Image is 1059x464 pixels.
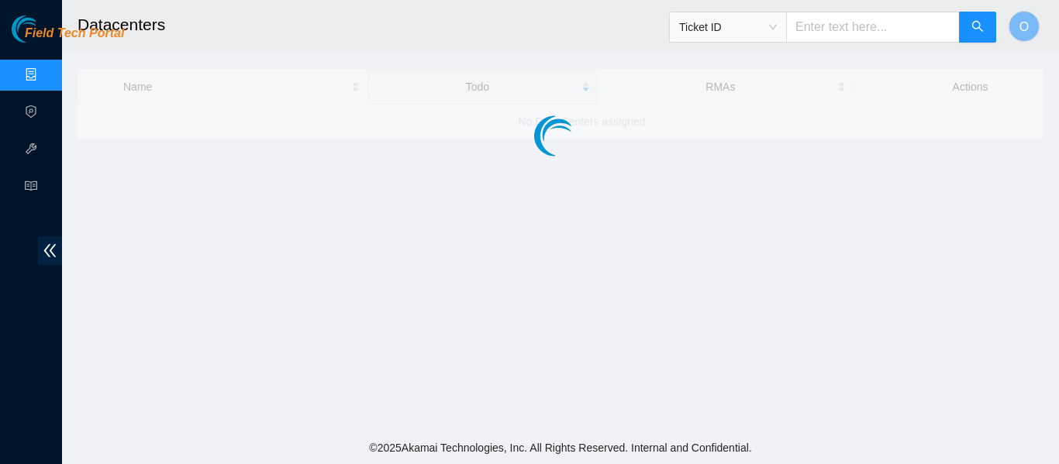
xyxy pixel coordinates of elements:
button: search [959,12,996,43]
img: Akamai Technologies [12,15,78,43]
input: Enter text here... [786,12,960,43]
span: Field Tech Portal [25,26,124,41]
span: read [25,173,37,204]
footer: © 2025 Akamai Technologies, Inc. All Rights Reserved. Internal and Confidential. [62,431,1059,464]
button: O [1009,11,1040,42]
span: Ticket ID [679,15,777,39]
a: Akamai TechnologiesField Tech Portal [12,28,124,48]
span: O [1019,17,1029,36]
span: double-left [38,236,62,265]
span: search [971,20,984,35]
